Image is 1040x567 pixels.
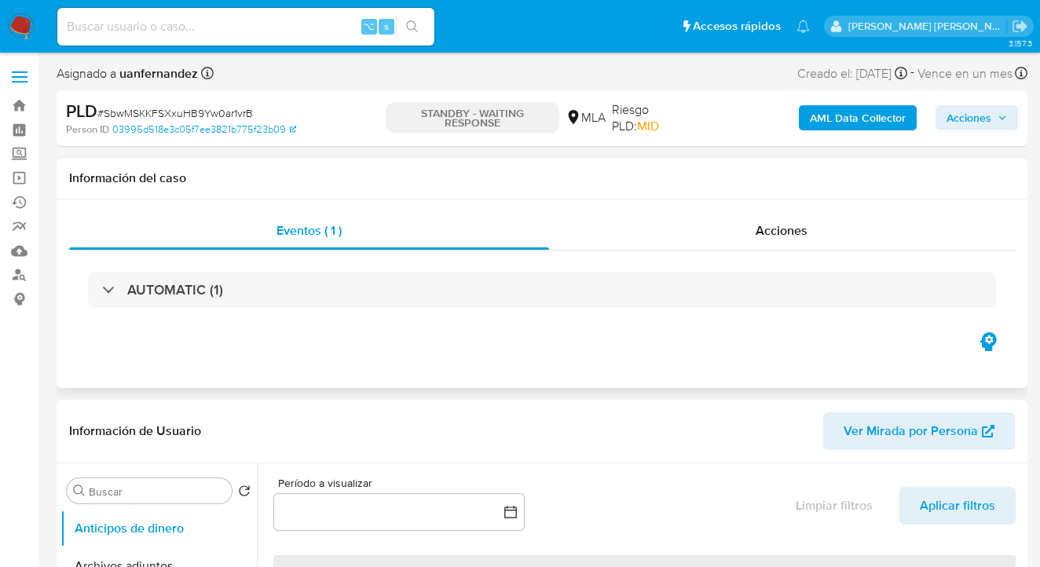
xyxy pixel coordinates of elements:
h1: Información de Usuario [69,423,201,439]
b: AML Data Collector [810,105,906,130]
div: Creado el: [DATE] [797,63,907,84]
span: - [910,63,914,84]
a: Notificaciones [796,20,810,33]
div: AUTOMATIC (1) [88,272,996,308]
span: ⌥ [363,19,375,34]
span: Accesos rápidos [693,18,781,35]
input: Buscar [89,485,225,499]
span: Riesgo PLD: [612,101,699,135]
div: MLA [566,109,606,126]
span: Acciones [947,105,991,130]
span: Asignado a [57,65,198,82]
span: Eventos ( 1 ) [276,221,342,240]
span: MID [637,117,659,135]
button: Anticipos de dinero [60,510,257,547]
button: AML Data Collector [799,105,917,130]
span: # SbwMSKKFSXxuHB9Yw0ar1vrB [97,105,253,121]
h1: Información del caso [69,170,1015,186]
button: Volver al orden por defecto [238,485,251,502]
button: Ver Mirada por Persona [823,412,1015,450]
a: 03995d518e3c05f7ee3821b775f23b09 [112,123,296,137]
span: Acciones [756,221,807,240]
b: Person ID [66,123,109,137]
p: STANDBY - WAITING RESPONSE [386,102,559,134]
p: juanpablo.jfernandez@mercadolibre.com [848,19,1007,34]
button: Acciones [936,105,1018,130]
input: Buscar usuario o caso... [57,16,434,37]
a: Salir [1012,18,1028,35]
span: Vence en un mes [917,65,1013,82]
b: PLD [66,98,97,123]
h3: AUTOMATIC (1) [127,281,223,298]
button: Buscar [73,485,86,497]
span: s [384,19,389,34]
button: search-icon [396,16,428,38]
span: Ver Mirada por Persona [844,412,978,450]
b: uanfernandez [116,64,198,82]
